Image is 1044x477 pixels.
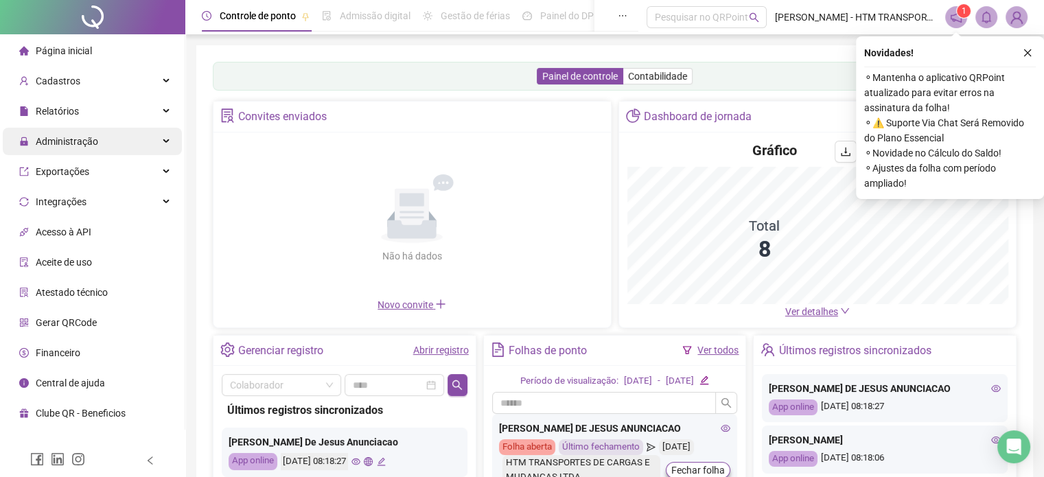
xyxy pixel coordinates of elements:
div: App online [769,399,817,415]
span: pie-chart [626,108,640,123]
span: gift [19,408,29,418]
span: Painel de controle [542,71,618,82]
span: filter [682,345,692,355]
span: Relatórios [36,106,79,117]
span: eye [991,384,1001,393]
div: App online [769,451,817,467]
span: qrcode [19,318,29,327]
span: global [364,457,373,466]
span: instagram [71,452,85,466]
span: facebook [30,452,44,466]
span: file-done [322,11,332,21]
div: Dashboard de jornada [644,105,752,128]
span: lock [19,137,29,146]
span: Financeiro [36,347,80,358]
span: user-add [19,76,29,86]
div: Últimos registros sincronizados [779,339,931,362]
span: edit [699,375,708,384]
span: ⚬ Novidade no Cálculo do Saldo! [864,146,1036,161]
span: Central de ajuda [36,377,105,388]
div: - [658,374,660,388]
div: Últimos registros sincronizados [227,402,462,419]
span: Controle de ponto [220,10,296,21]
span: sun [423,11,432,21]
span: info-circle [19,378,29,388]
div: Open Intercom Messenger [997,430,1030,463]
span: send [647,439,656,455]
span: ellipsis [618,11,627,21]
span: Acesso à API [36,226,91,237]
span: bell [980,11,993,23]
span: Admissão digital [340,10,410,21]
h4: Gráfico [752,141,797,160]
span: ⚬ ⚠️ Suporte Via Chat Será Removido do Plano Essencial [864,115,1036,146]
span: file-text [491,342,505,357]
span: ⚬ Ajustes da folha com período ampliado! [864,161,1036,191]
span: Clube QR - Beneficios [36,408,126,419]
span: Página inicial [36,45,92,56]
span: left [146,456,155,465]
div: [PERSON_NAME] De Jesus Anunciacao [229,434,461,450]
sup: 1 [957,4,971,18]
div: [PERSON_NAME] DE JESUS ANUNCIACAO [769,381,1001,396]
span: dollar [19,348,29,358]
div: [PERSON_NAME] [769,432,1001,447]
div: [DATE] 08:18:27 [281,453,348,470]
div: Convites enviados [238,105,327,128]
span: search [721,397,732,408]
span: audit [19,257,29,267]
div: Período de visualização: [520,374,618,388]
a: Ver detalhes down [785,306,850,317]
span: Gestão de férias [441,10,510,21]
span: edit [377,457,386,466]
img: 87693 [1006,7,1027,27]
span: clock-circle [202,11,211,21]
span: solution [220,108,235,123]
div: [DATE] 08:18:27 [769,399,1001,415]
span: Administração [36,136,98,147]
span: Contabilidade [628,71,687,82]
span: Integrações [36,196,86,207]
span: Painel do DP [540,10,594,21]
div: Último fechamento [559,439,643,455]
span: down [840,306,850,316]
span: Novo convite [378,299,446,310]
a: Ver todos [697,345,739,356]
span: solution [19,288,29,297]
div: Gerenciar registro [238,339,323,362]
span: eye [991,435,1001,445]
span: sync [19,197,29,207]
span: eye [351,457,360,466]
span: home [19,46,29,56]
span: setting [220,342,235,357]
span: 1 [962,6,966,16]
span: plus [435,299,446,310]
span: dashboard [522,11,532,21]
span: close [1023,48,1032,58]
span: download [840,146,851,157]
span: search [749,12,759,23]
span: Novidades ! [864,45,914,60]
a: Abrir registro [413,345,469,356]
div: App online [229,453,277,470]
span: Cadastros [36,75,80,86]
span: api [19,227,29,237]
span: team [761,342,775,357]
div: [DATE] 08:18:06 [769,451,1001,467]
span: export [19,167,29,176]
div: [PERSON_NAME] DE JESUS ANUNCIACAO [499,421,731,436]
span: Atestado técnico [36,287,108,298]
span: [PERSON_NAME] - HTM TRANSPORTES DE CARGAS E MUDANCAS LTDA [775,10,937,25]
span: Exportações [36,166,89,177]
div: [DATE] [659,439,694,455]
span: pushpin [301,12,310,21]
span: file [19,106,29,116]
div: [DATE] [666,374,694,388]
div: [DATE] [624,374,652,388]
span: notification [950,11,962,23]
div: Folhas de ponto [509,339,587,362]
span: linkedin [51,452,65,466]
span: eye [721,423,730,433]
div: Folha aberta [499,439,555,455]
span: ⚬ Mantenha o aplicativo QRPoint atualizado para evitar erros na assinatura da folha! [864,70,1036,115]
